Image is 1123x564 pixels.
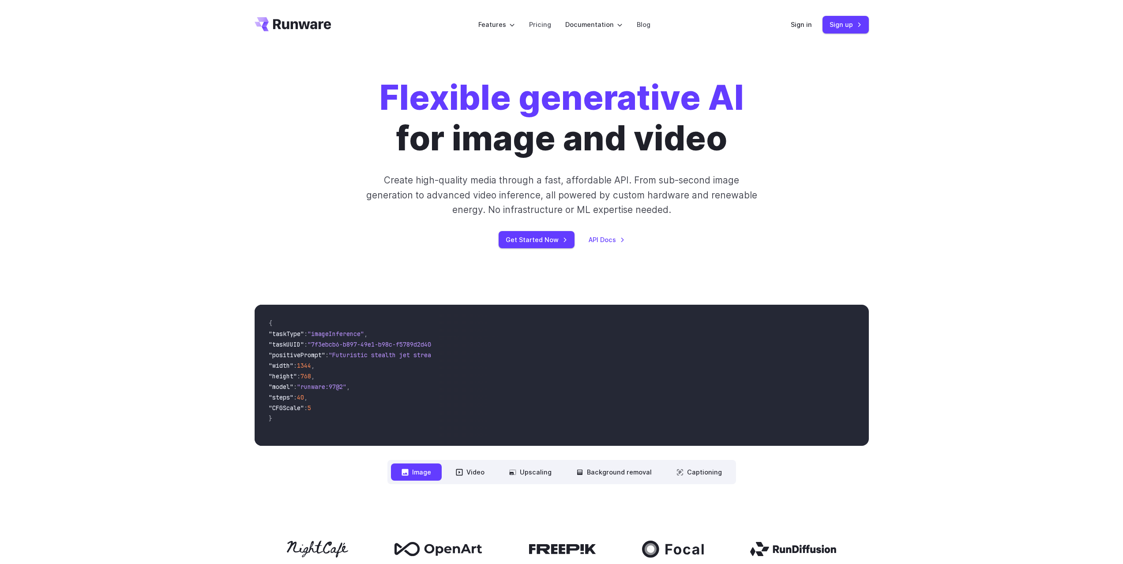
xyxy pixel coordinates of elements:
[791,19,812,30] a: Sign in
[293,383,297,391] span: :
[445,463,495,481] button: Video
[329,351,650,359] span: "Futuristic stealth jet streaking through a neon-lit cityscape with glowing purple exhaust"
[311,362,315,370] span: ,
[379,77,744,118] strong: Flexible generative AI
[823,16,869,33] a: Sign up
[589,235,625,245] a: API Docs
[325,351,329,359] span: :
[391,463,442,481] button: Image
[379,78,744,159] h1: for image and video
[255,17,331,31] a: Go to /
[293,393,297,401] span: :
[297,362,311,370] span: 1344
[308,404,311,412] span: 5
[478,19,515,30] label: Features
[269,372,297,380] span: "height"
[297,393,304,401] span: 40
[308,340,442,348] span: "7f3ebcb6-b897-49e1-b98c-f5789d2d40d7"
[499,463,562,481] button: Upscaling
[269,383,293,391] span: "model"
[311,372,315,380] span: ,
[529,19,551,30] a: Pricing
[346,383,350,391] span: ,
[308,330,364,338] span: "imageInference"
[666,463,732,481] button: Captioning
[364,330,368,338] span: ,
[297,372,300,380] span: :
[269,319,272,327] span: {
[300,372,311,380] span: 768
[499,231,575,248] a: Get Started Now
[269,362,293,370] span: "width"
[304,330,308,338] span: :
[566,463,662,481] button: Background removal
[304,393,308,401] span: ,
[297,383,346,391] span: "runware:97@2"
[304,404,308,412] span: :
[269,404,304,412] span: "CFGScale"
[293,362,297,370] span: :
[269,351,325,359] span: "positivePrompt"
[637,19,650,30] a: Blog
[269,340,304,348] span: "taskUUID"
[304,340,308,348] span: :
[269,415,272,422] span: }
[365,173,758,217] p: Create high-quality media through a fast, affordable API. From sub-second image generation to adv...
[269,393,293,401] span: "steps"
[269,330,304,338] span: "taskType"
[565,19,623,30] label: Documentation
